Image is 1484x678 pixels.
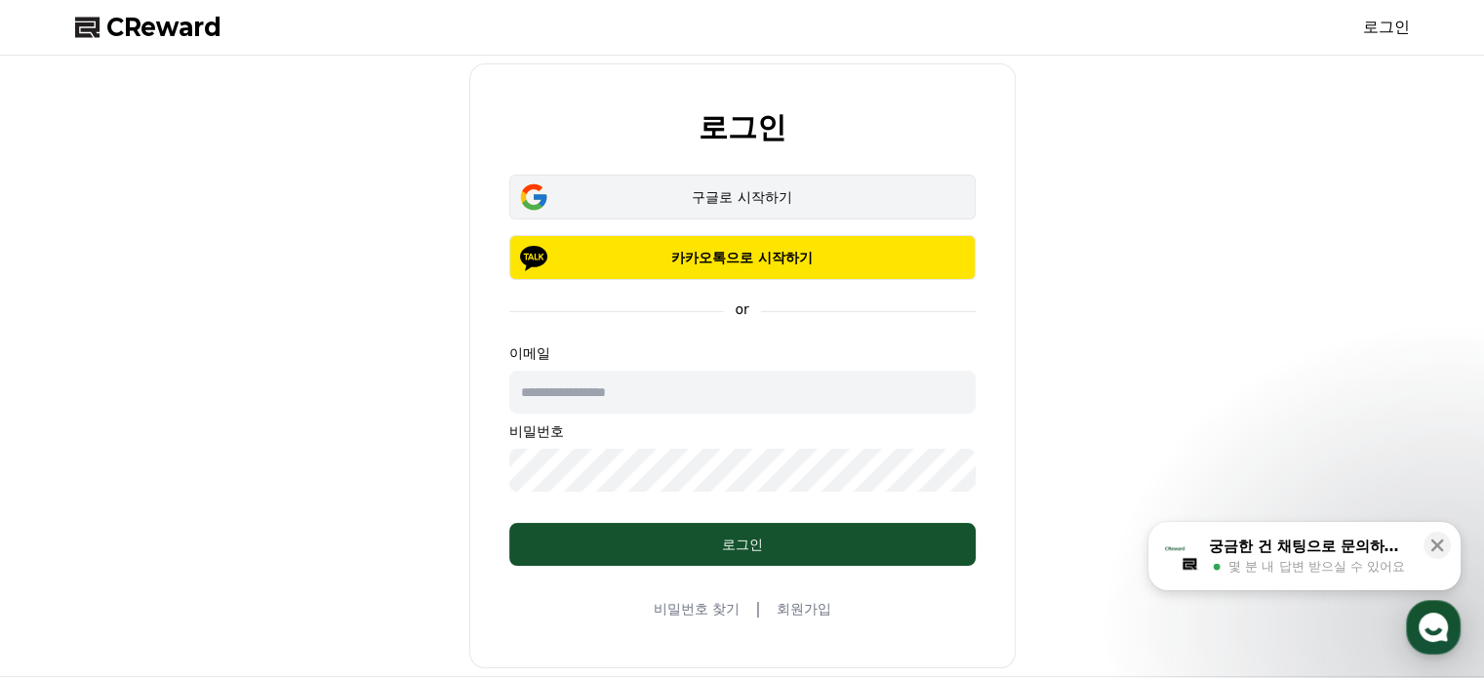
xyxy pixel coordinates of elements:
a: CReward [75,12,221,43]
p: 카카오톡으로 시작하기 [538,248,947,267]
button: 카카오톡으로 시작하기 [509,235,976,280]
div: 구글로 시작하기 [538,187,947,207]
button: 로그인 [509,523,976,566]
span: 설정 [301,545,325,561]
p: 이메일 [509,343,976,363]
a: 대화 [129,516,252,565]
button: 구글로 시작하기 [509,175,976,219]
span: | [755,597,760,620]
h2: 로그인 [699,111,786,143]
a: 홈 [6,516,129,565]
a: 설정 [252,516,375,565]
span: CReward [106,12,221,43]
a: 비밀번호 찾기 [654,599,740,618]
a: 회원가입 [776,599,830,618]
p: or [723,299,760,319]
span: 홈 [61,545,73,561]
div: 로그인 [548,535,937,554]
p: 비밀번호 [509,421,976,441]
span: 대화 [179,546,202,562]
a: 로그인 [1363,16,1410,39]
